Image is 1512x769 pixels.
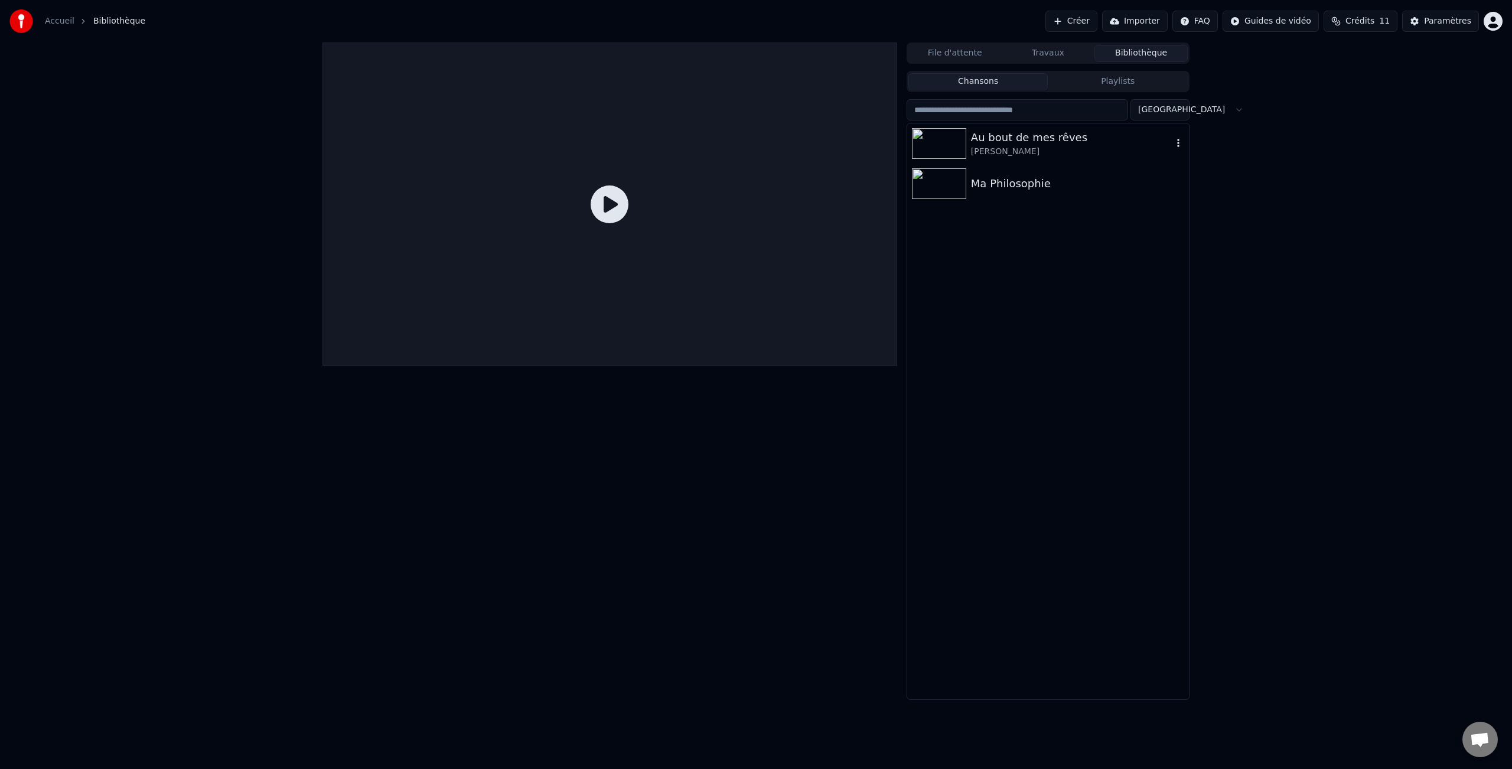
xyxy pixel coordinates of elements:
[908,45,1002,62] button: File d'attente
[45,15,145,27] nav: breadcrumb
[1223,11,1319,32] button: Guides de vidéo
[1102,11,1168,32] button: Importer
[1048,73,1188,90] button: Playlists
[45,15,74,27] a: Accueil
[1172,11,1218,32] button: FAQ
[1345,15,1374,27] span: Crédits
[1424,15,1471,27] div: Paramètres
[93,15,145,27] span: Bibliothèque
[908,73,1048,90] button: Chansons
[1138,104,1225,116] span: [GEOGRAPHIC_DATA]
[1462,722,1498,757] div: Ouvrir le chat
[971,146,1172,158] div: [PERSON_NAME]
[971,175,1184,192] div: Ma Philosophie
[9,9,33,33] img: youka
[1324,11,1397,32] button: Crédits11
[1002,45,1095,62] button: Travaux
[1402,11,1479,32] button: Paramètres
[1094,45,1188,62] button: Bibliothèque
[1045,11,1097,32] button: Créer
[971,129,1172,146] div: Au bout de mes rêves
[1379,15,1390,27] span: 11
